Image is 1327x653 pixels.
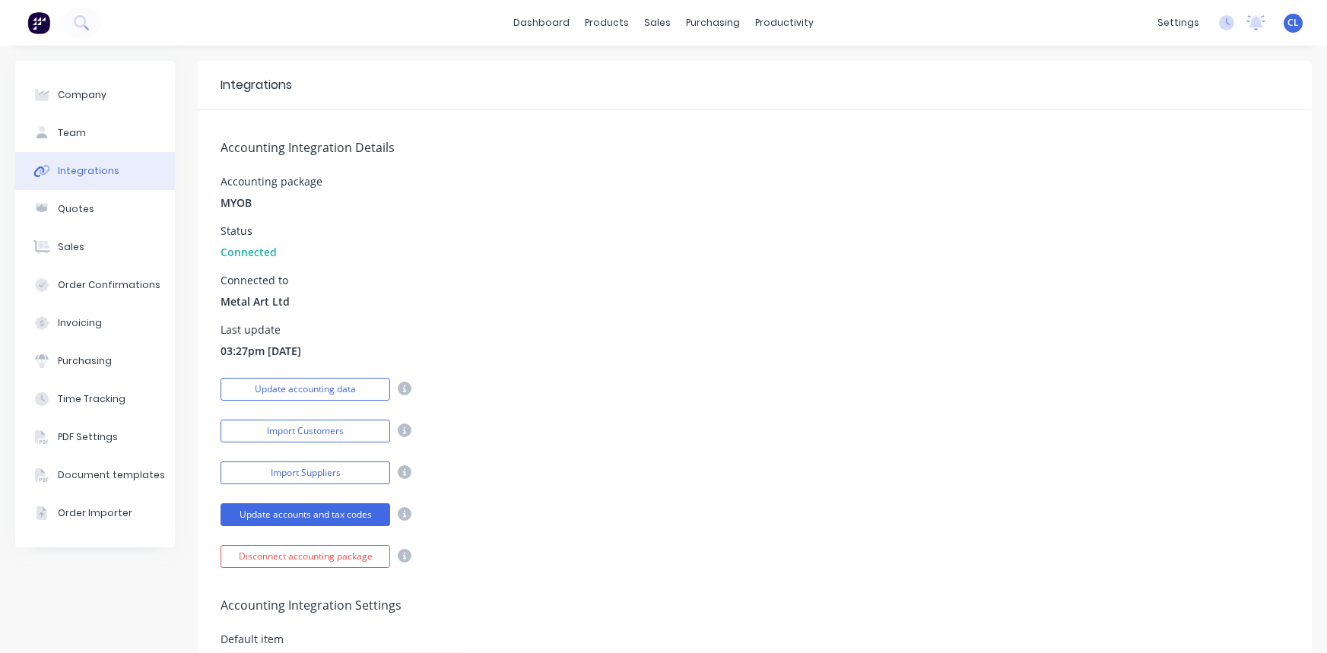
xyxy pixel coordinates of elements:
button: Integrations [15,152,175,190]
div: Order Confirmations [58,278,160,292]
button: Import Suppliers [221,461,390,484]
span: CL [1287,16,1299,30]
img: Factory [27,11,50,34]
button: Sales [15,228,175,266]
button: Team [15,114,175,152]
div: Integrations [58,164,119,178]
div: Integrations [221,76,292,94]
h5: Accounting Integration Details [221,141,1289,155]
div: Sales [58,240,84,254]
div: sales [637,11,678,34]
div: productivity [748,11,821,34]
button: Document templates [15,456,175,494]
div: products [577,11,637,34]
button: Quotes [15,190,175,228]
button: PDF Settings [15,418,175,456]
div: purchasing [678,11,748,34]
div: Connected to [221,275,290,286]
button: Update accounting data [221,378,390,401]
button: Company [15,76,175,114]
div: settings [1150,11,1207,34]
button: Invoicing [15,304,175,342]
div: Status [221,226,277,236]
div: Last update [221,325,301,335]
a: dashboard [506,11,577,34]
button: Order Confirmations [15,266,175,304]
button: Time Tracking [15,380,175,418]
div: Team [58,126,86,140]
div: Document templates [58,468,165,482]
h5: Accounting Integration Settings [221,598,1289,613]
div: Accounting package [221,176,322,187]
span: 03:27pm [DATE] [221,343,301,359]
button: Import Customers [221,420,390,442]
button: Purchasing [15,342,175,380]
button: Order Importer [15,494,175,532]
span: Connected [221,244,277,260]
div: Order Importer [58,506,132,520]
button: Disconnect accounting package [221,545,390,568]
div: Company [58,88,106,102]
div: Default item [221,634,490,645]
div: Quotes [58,202,94,216]
div: Time Tracking [58,392,125,406]
span: Metal Art Ltd [221,293,290,309]
span: MYOB [221,195,252,211]
div: PDF Settings [58,430,118,444]
div: Invoicing [58,316,102,330]
button: Update accounts and tax codes [221,503,390,526]
div: Purchasing [58,354,112,368]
